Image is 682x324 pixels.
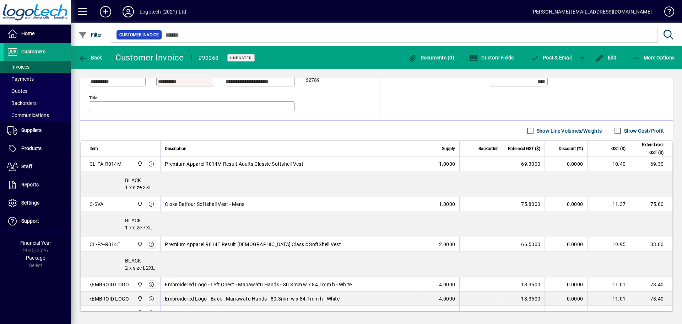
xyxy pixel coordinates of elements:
[94,5,117,18] button: Add
[117,5,140,18] button: Profile
[115,52,184,63] div: Customer Invoice
[594,51,618,64] button: Edit
[587,157,630,171] td: 10.40
[545,157,587,171] td: 0.0000
[587,237,630,251] td: 19.95
[7,76,34,82] span: Payments
[71,51,110,64] app-page-header-button: Back
[623,127,664,134] label: Show Cost/Profit
[630,277,672,292] td: 73.40
[408,55,454,60] span: Documents (0)
[439,201,455,208] span: 1.0000
[4,212,71,230] a: Support
[7,88,27,94] span: Quotes
[630,306,672,320] td: 0.00
[79,55,102,60] span: Back
[507,309,540,317] div: 5.6000
[507,241,540,248] div: 66.5000
[119,31,159,38] span: Customer Invoice
[439,160,455,168] span: 1.0000
[531,6,652,17] div: [PERSON_NAME] [EMAIL_ADDRESS][DOMAIN_NAME]
[90,309,119,317] div: FREEBEANIE
[587,292,630,306] td: 11.01
[630,292,672,306] td: 73.40
[81,171,672,197] div: BLACK 1 x size 2XL
[81,251,672,277] div: BLACK 2 x size L2XL
[21,200,39,206] span: Settings
[543,55,546,60] span: P
[81,211,672,237] div: BLACK 1 x size 7XL
[7,64,29,70] span: Invoices
[26,255,45,261] span: Package
[439,281,455,288] span: 4.0000
[135,200,144,208] span: Central
[545,277,587,292] td: 0.0000
[135,281,144,288] span: Central
[21,31,34,36] span: Home
[165,145,186,153] span: Description
[545,237,587,251] td: 0.0000
[165,309,224,317] span: PS-4443 [PERSON_NAME]
[90,295,129,302] div: \EMBROID LOGO
[632,55,675,60] span: More Options
[507,281,540,288] div: 18.3500
[439,241,455,248] span: 2.0000
[21,49,45,54] span: Customers
[4,122,71,139] a: Suppliers
[478,145,498,153] span: Backorder
[77,28,104,41] button: Filter
[4,158,71,176] a: Staff
[135,295,144,303] span: Central
[467,51,516,64] button: Custom Fields
[165,295,340,302] span: Embroidered Logo - Back - Manawatu Hands - 80.3mm w x 84.1mm h - White
[4,176,71,194] a: Reports
[4,85,71,97] a: Quotes
[135,309,144,317] span: Central
[630,157,672,171] td: 69.30
[545,292,587,306] td: 0.0000
[7,100,37,106] span: Backorders
[587,306,630,320] td: 0.00
[545,306,587,320] td: 100.0000
[7,112,49,118] span: Communications
[305,78,320,83] span: 62789
[4,73,71,85] a: Payments
[165,281,352,288] span: Embroidered Logo - Left Chest - Manawatu Hands - 80.3mm w x 84.1mm h - White
[587,277,630,292] td: 11.01
[507,295,540,302] div: 18.3500
[659,1,673,25] a: Knowledge Base
[634,141,664,156] span: Extend excl GST ($)
[630,237,672,251] td: 133.00
[135,160,144,168] span: Central
[531,55,572,60] span: ost & Email
[90,160,121,168] div: CL-PA-R014M
[21,182,39,187] span: Reports
[535,127,602,134] label: Show Line Volumes/Weights
[90,241,120,248] div: CL-PA-R014F
[90,201,103,208] div: C-SVA
[21,145,42,151] span: Products
[507,201,540,208] div: 75.8000
[77,51,104,64] button: Back
[90,281,129,288] div: \EMBROID LOGO
[4,109,71,121] a: Communications
[4,97,71,109] a: Backorders
[140,6,186,17] div: Logotech (2021) Ltd
[595,55,617,60] span: Edit
[79,32,102,38] span: Filter
[21,127,42,133] span: Suppliers
[90,145,98,153] span: Item
[527,51,575,64] button: Post & Email
[4,25,71,43] a: Home
[442,145,455,153] span: Supply
[587,197,630,211] td: 11.37
[21,164,32,169] span: Staff
[545,197,587,211] td: 0.0000
[165,160,303,168] span: Premium Apparel R014M Result Adults Classic Softshell Vest
[89,95,97,100] mat-label: Title
[406,51,456,64] button: Documents (0)
[508,145,540,153] span: Rate excl GST ($)
[230,55,252,60] span: Unposted
[165,201,244,208] span: Cloke Balfour Softshell Vest - Mens
[199,52,219,64] div: #90268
